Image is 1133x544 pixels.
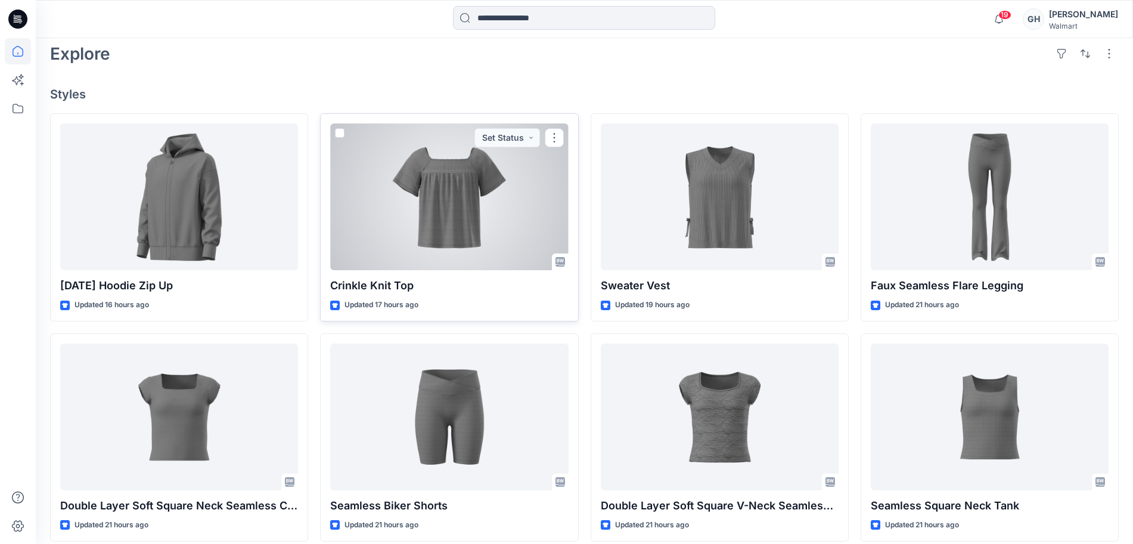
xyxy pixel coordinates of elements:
p: Seamless Square Neck Tank [871,497,1109,514]
p: Updated 21 hours ago [615,519,689,531]
a: Double Layer Soft Square V-Neck Seamless Crop [601,344,839,490]
p: Faux Seamless Flare Legging [871,277,1109,294]
p: Double Layer Soft Square Neck Seamless Crop [60,497,298,514]
p: Updated 21 hours ago [885,519,959,531]
a: Crinkle Knit Top [330,123,568,270]
p: Updated 21 hours ago [885,299,959,311]
p: [DATE] Hoodie Zip Up [60,277,298,294]
a: Sweater Vest [601,123,839,270]
div: [PERSON_NAME] [1049,7,1118,21]
div: Walmart [1049,21,1118,30]
p: Seamless Biker Shorts [330,497,568,514]
p: Crinkle Knit Top [330,277,568,294]
a: Halloween Hoodie Zip Up [60,123,298,270]
p: Sweater Vest [601,277,839,294]
a: Faux Seamless Flare Legging [871,123,1109,270]
p: Updated 21 hours ago [344,519,418,531]
p: Updated 17 hours ago [344,299,418,311]
p: Updated 21 hours ago [75,519,148,531]
a: Seamless Square Neck Tank [871,344,1109,490]
p: Updated 19 hours ago [615,299,690,311]
h2: Explore [50,44,110,63]
div: GH [1023,8,1044,30]
span: 19 [998,10,1011,20]
a: Seamless Biker Shorts [330,344,568,490]
p: Updated 16 hours ago [75,299,149,311]
a: Double Layer Soft Square Neck Seamless Crop [60,344,298,490]
p: Double Layer Soft Square V-Neck Seamless Crop [601,497,839,514]
h4: Styles [50,87,1119,101]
